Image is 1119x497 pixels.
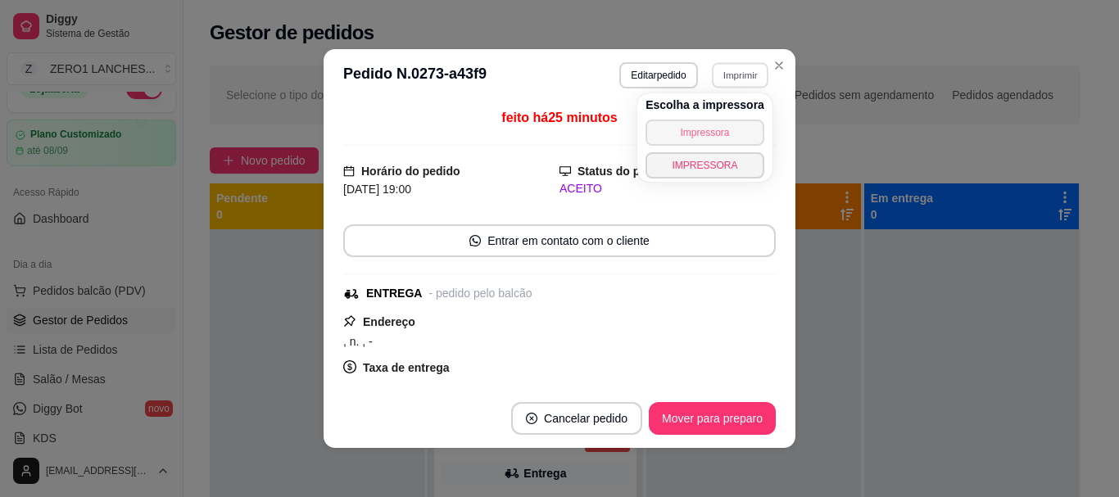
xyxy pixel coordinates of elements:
span: pushpin [343,314,356,328]
button: IMPRESSORA [646,152,764,178]
h4: Escolha a impressora [646,97,764,113]
button: Impressora [646,120,764,146]
button: whats-appEntrar em contato com o cliente [343,224,776,257]
span: calendar [343,165,355,177]
span: feito há 25 minutos [501,111,617,124]
span: desktop [559,165,571,177]
button: Close [766,52,792,79]
span: R$ 0,00 [343,381,383,394]
button: Editarpedido [619,62,697,88]
strong: Endereço [363,315,415,328]
strong: Taxa de entrega [363,361,450,374]
span: whats-app [469,235,481,246]
span: close-circle [526,413,537,424]
div: ENTREGA [366,285,422,302]
div: - pedido pelo balcão [428,285,532,302]
div: ACEITO [559,180,776,197]
span: , n. , - [343,335,373,348]
span: dollar [343,360,356,373]
strong: Horário do pedido [361,165,460,178]
button: close-circleCancelar pedido [511,402,642,435]
span: [DATE] 19:00 [343,183,411,196]
button: Imprimir [712,62,768,88]
strong: Status do pedido [578,165,671,178]
button: Mover para preparo [649,402,776,435]
h3: Pedido N. 0273-a43f9 [343,62,487,88]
